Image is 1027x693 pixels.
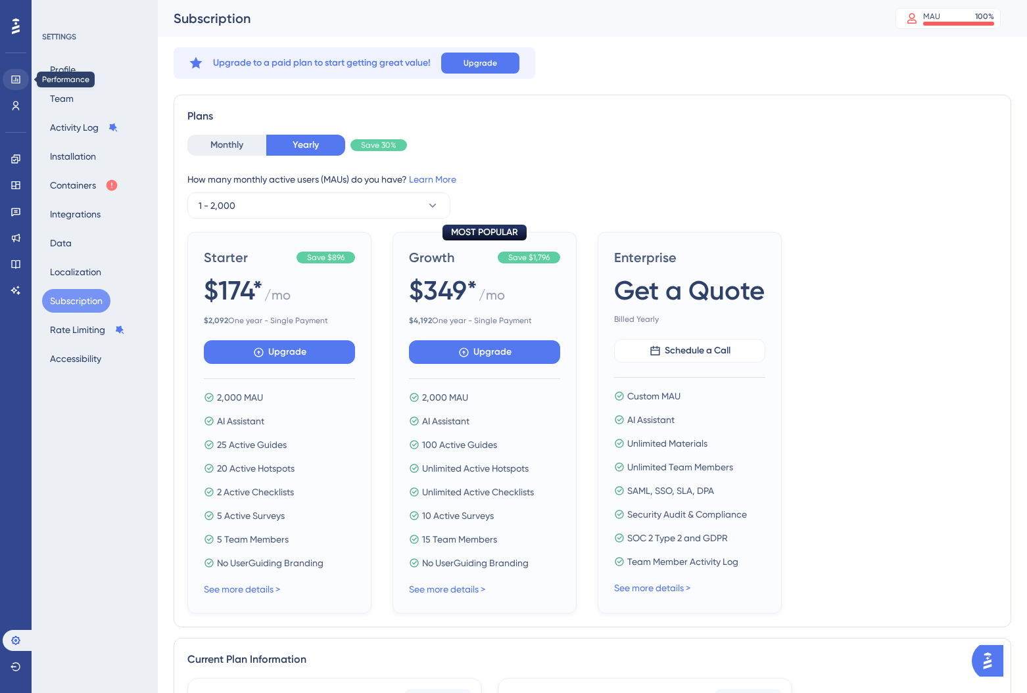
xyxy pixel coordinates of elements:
[307,252,345,263] span: Save $896
[217,437,287,453] span: 25 Active Guides
[614,272,765,309] span: Get a Quote
[42,231,80,255] button: Data
[187,192,450,219] button: 1 - 2,000
[187,135,266,156] button: Monthly
[204,584,280,594] a: See more details >
[441,53,519,74] button: Upgrade
[409,340,560,364] button: Upgrade
[42,318,133,342] button: Rate Limiting
[422,413,469,429] span: AI Assistant
[614,339,765,363] button: Schedule a Call
[42,202,108,226] button: Integrations
[614,314,765,324] span: Billed Yearly
[42,32,149,42] div: SETTINGS
[217,413,264,429] span: AI Assistant
[42,145,104,168] button: Installation
[442,225,527,240] div: MOST POPULAR
[174,9,863,28] div: Subscription
[627,554,738,570] span: Team Member Activity Log
[217,531,289,547] span: 5 Team Members
[627,459,733,475] span: Unlimited Team Members
[187,108,997,124] div: Plans
[217,508,285,524] span: 5 Active Surveys
[204,315,355,326] span: One year - Single Payment
[627,483,714,499] span: SAML, SSO, SLA, DPA
[409,584,485,594] a: See more details >
[42,116,126,139] button: Activity Log
[409,315,560,326] span: One year - Single Payment
[409,248,492,267] span: Growth
[627,506,747,522] span: Security Audit & Compliance
[187,652,997,667] div: Current Plan Information
[422,531,497,547] span: 15 Team Members
[42,260,109,284] button: Localization
[479,286,505,310] span: / mo
[217,390,263,405] span: 2,000 MAU
[204,248,291,267] span: Starter
[627,436,707,451] span: Unlimited Materials
[923,11,940,22] div: MAU
[42,87,82,110] button: Team
[422,437,497,453] span: 100 Active Guides
[665,343,730,359] span: Schedule a Call
[42,289,110,313] button: Subscription
[627,412,675,428] span: AI Assistant
[361,140,396,150] span: Save 30%
[268,344,306,360] span: Upgrade
[266,135,345,156] button: Yearly
[409,174,456,185] a: Learn More
[975,11,994,22] div: 100 %
[614,248,765,267] span: Enterprise
[972,641,1011,681] iframe: UserGuiding AI Assistant Launcher
[422,508,494,524] span: 10 Active Surveys
[508,252,550,263] span: Save $1,796
[422,555,529,571] span: No UserGuiding Branding
[213,55,431,71] span: Upgrade to a paid plan to start getting great value!
[42,347,109,370] button: Accessibility
[187,171,997,187] div: How many monthly active users (MAUs) do you have?
[422,484,534,500] span: Unlimited Active Checklists
[422,390,468,405] span: 2,000 MAU
[614,583,690,593] a: See more details >
[264,286,291,310] span: / mo
[217,555,323,571] span: No UserGuiding Branding
[409,316,432,325] b: $ 4,192
[422,460,529,476] span: Unlimited Active Hotspots
[627,388,681,404] span: Custom MAU
[42,173,126,197] button: Containers
[409,272,477,309] span: $349*
[204,272,263,309] span: $174*
[627,530,728,546] span: SOC 2 Type 2 and GDPR
[217,460,295,476] span: 20 Active Hotspots
[217,484,294,500] span: 2 Active Checklists
[473,344,512,360] span: Upgrade
[464,58,497,68] span: Upgrade
[42,58,84,81] button: Profile
[199,198,235,213] span: 1 - 2,000
[204,340,355,364] button: Upgrade
[204,316,228,325] b: $ 2,092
